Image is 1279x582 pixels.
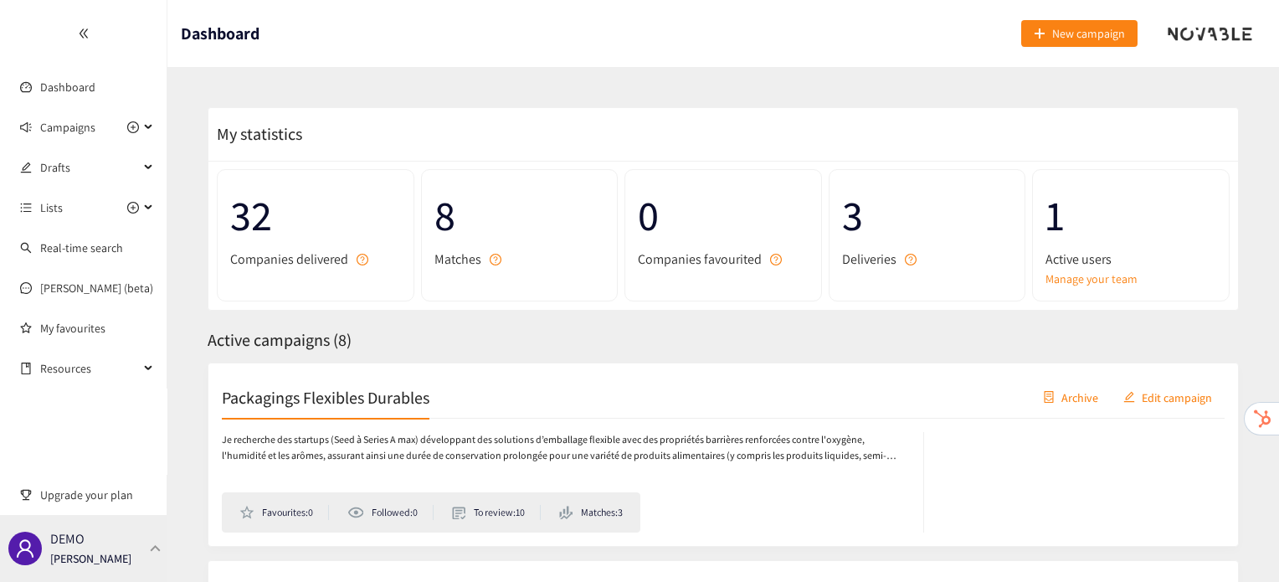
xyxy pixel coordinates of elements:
p: [PERSON_NAME] [50,549,131,568]
a: Manage your team [1045,270,1216,288]
span: trophy [20,489,32,501]
span: question-circle [357,254,368,265]
iframe: Chat Widget [1195,502,1279,582]
a: Packagings Flexibles DurablescontainerArchiveeditEdit campaignJe recherche des startups (Seed à S... [208,363,1239,547]
button: plusNew campaign [1021,20,1138,47]
li: Favourites: 0 [239,505,329,520]
span: Deliveries [842,249,896,270]
li: Matches: 3 [559,505,623,520]
span: unordered-list [20,202,32,214]
span: plus [1034,28,1045,41]
a: Real-time search [40,240,123,255]
a: Dashboard [40,80,95,95]
span: Companies delivered [230,249,348,270]
span: Drafts [40,151,139,184]
span: Active campaigns ( 8 ) [208,329,352,351]
span: question-circle [770,254,782,265]
span: 32 [230,183,401,249]
span: sound [20,121,32,133]
span: New campaign [1052,24,1125,43]
button: editEdit campaign [1111,384,1225,410]
span: container [1043,391,1055,404]
span: Lists [40,191,63,224]
p: DEMO [50,528,85,549]
span: My statistics [208,123,302,145]
h2: Packagings Flexibles Durables [222,385,429,409]
span: double-left [78,28,90,39]
span: user [15,538,35,559]
li: Followed: 0 [347,505,433,520]
span: 0 [638,183,809,249]
span: Upgrade your plan [40,478,154,512]
span: question-circle [490,254,501,265]
span: plus-circle [127,202,139,214]
li: To review: 10 [452,505,541,520]
p: Je recherche des startups (Seed à Series A max) développant des solutions d’emballage flexible av... [222,432,907,464]
a: My favourites [40,312,154,345]
span: book [20,363,32,374]
a: [PERSON_NAME] (beta) [40,281,153,296]
span: question-circle [905,254,917,265]
span: Edit campaign [1142,388,1212,406]
span: Archive [1061,388,1098,406]
button: containerArchive [1030,384,1111,410]
span: Campaigns [40,111,95,144]
span: Resources [40,352,139,385]
span: Active users [1045,249,1112,270]
span: 3 [842,183,1013,249]
span: plus-circle [127,121,139,133]
span: edit [20,162,32,173]
span: Matches [434,249,481,270]
span: edit [1123,391,1135,404]
span: 8 [434,183,605,249]
span: Companies favourited [638,249,762,270]
span: 1 [1045,183,1216,249]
